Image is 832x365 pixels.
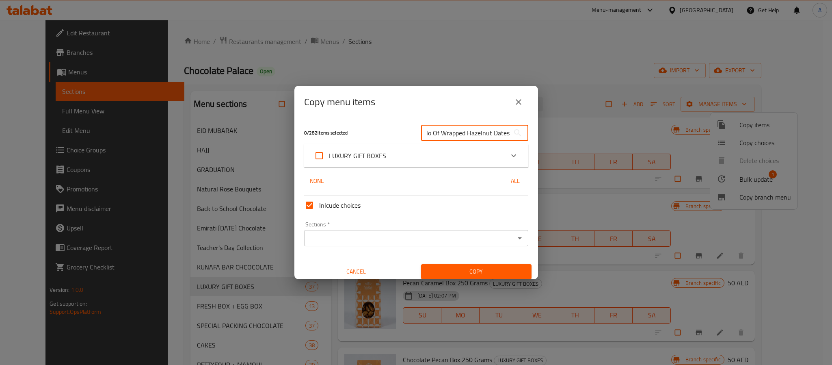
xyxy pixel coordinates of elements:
button: All [502,174,528,189]
span: Cancel [304,267,408,277]
span: Inlcude choices [319,200,361,210]
h5: 0 / 282 items selected [304,130,411,137]
label: Acknowledge [309,146,386,165]
button: None [304,174,330,189]
span: Copy [428,267,525,277]
span: None [307,176,327,186]
button: close [509,92,528,112]
input: Select section [307,232,512,244]
button: Cancel [301,264,411,279]
button: Open [514,232,525,244]
span: LUXURY GIFT BOXES [329,150,386,162]
button: Copy [421,264,532,279]
span: All [506,176,525,186]
h2: Copy menu items [304,96,375,109]
div: Expand [304,144,528,167]
input: Search in items [421,125,510,141]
